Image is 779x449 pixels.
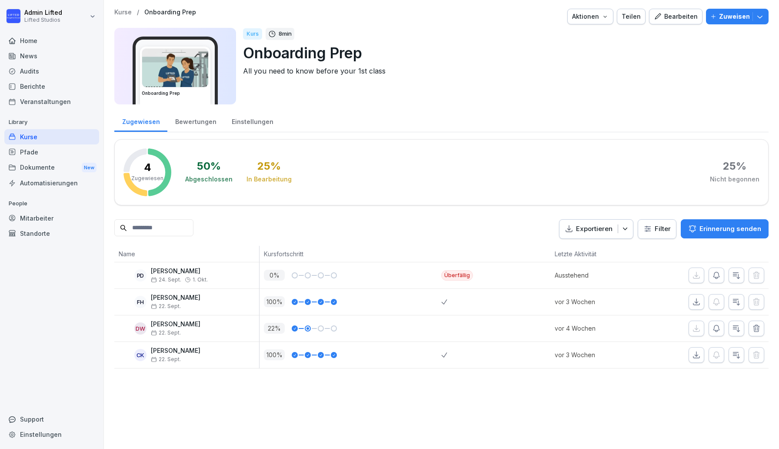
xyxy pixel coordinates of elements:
p: All you need to know before your 1st class [243,66,762,76]
button: Zuweisen [706,9,769,24]
p: 0 % [264,270,285,281]
p: 100 % [264,296,285,307]
div: Abgeschlossen [185,175,233,184]
span: 24. Sept. [151,277,181,283]
button: Exportieren [559,219,633,239]
p: [PERSON_NAME] [151,294,200,302]
p: Erinnerung senden [699,224,761,234]
a: Mitarbeiter [4,211,99,226]
a: Pfade [4,144,99,160]
p: Admin Lifted [24,9,62,17]
div: Überfällig [441,270,473,281]
div: Aktionen [572,12,609,21]
div: Bearbeiten [654,12,698,21]
p: [PERSON_NAME] [151,268,208,275]
div: Kurs [243,28,262,40]
p: Lifted Studios [24,17,62,23]
a: Standorte [4,226,99,241]
div: 25 % [723,161,746,171]
div: 50 % [197,161,221,171]
p: 8 min [279,30,292,38]
p: vor 4 Wochen [555,324,641,333]
p: Exportieren [576,224,613,234]
div: In Bearbeitung [246,175,292,184]
div: Teilen [622,12,641,21]
div: 25 % [257,161,281,171]
div: Nicht begonnen [710,175,759,184]
a: Einstellungen [224,110,281,132]
div: CK [134,349,146,361]
a: News [4,48,99,64]
p: / [137,9,139,16]
div: FH [134,296,146,308]
p: 100 % [264,349,285,360]
a: Berichte [4,79,99,94]
p: 4 [144,162,151,173]
div: DW [134,322,146,335]
a: Bewertungen [167,110,224,132]
span: 1. Okt. [193,277,208,283]
button: Erinnerung senden [681,219,769,238]
span: 22. Sept. [151,330,181,336]
a: Automatisierungen [4,175,99,191]
span: 22. Sept. [151,303,181,309]
a: Home [4,33,99,48]
div: PD [134,269,146,281]
a: Einstellungen [4,427,99,442]
a: Onboarding Prep [144,9,196,16]
button: Aktionen [567,9,613,24]
p: Library [4,115,99,129]
div: Support [4,412,99,427]
p: vor 3 Wochen [555,350,641,359]
p: People [4,197,99,211]
a: DokumenteNew [4,160,99,176]
a: Kurse [114,9,132,16]
span: 22. Sept. [151,356,181,362]
p: [PERSON_NAME] [151,347,200,355]
p: Name [119,249,255,258]
a: Audits [4,64,99,79]
a: Kurse [4,129,99,144]
img: wbumqwl1ye2owlq8gukv6njl.png [142,49,208,87]
button: Filter [638,220,676,238]
p: Zuweisen [719,12,750,21]
div: New [82,163,97,173]
p: Ausstehend [555,271,641,280]
a: Veranstaltungen [4,94,99,109]
p: Onboarding Prep [243,42,762,64]
p: vor 3 Wochen [555,297,641,306]
p: Kursfortschritt [264,249,437,258]
p: Zugewiesen [131,174,163,182]
div: Dokumente [4,160,99,176]
p: 22 % [264,323,285,334]
button: Teilen [617,9,646,24]
a: Zugewiesen [114,110,167,132]
div: Filter [643,224,671,233]
p: Letzte Aktivität [555,249,637,258]
h3: Onboarding Prep [142,90,209,97]
button: Bearbeiten [649,9,702,24]
p: [PERSON_NAME] [151,321,200,328]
